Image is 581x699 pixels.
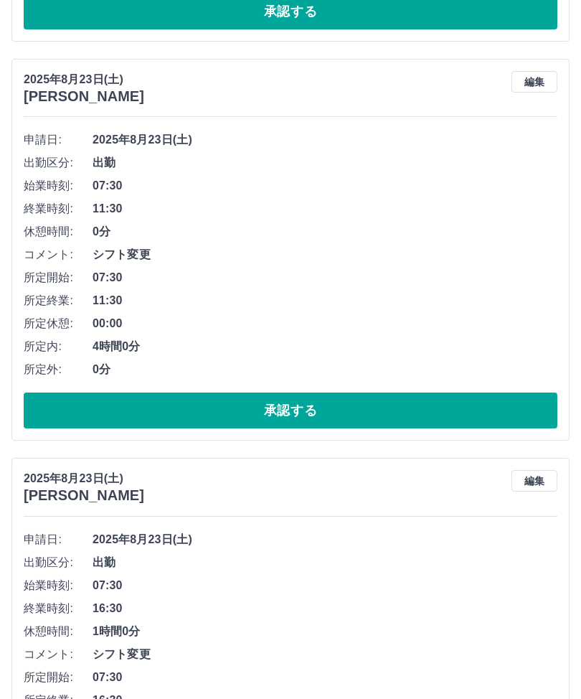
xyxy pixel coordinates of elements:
[24,315,93,332] span: 所定休憩:
[93,600,557,617] span: 16:30
[24,554,93,571] span: 出勤区分:
[93,577,557,594] span: 07:30
[93,531,557,548] span: 2025年8月23日(土)
[24,361,93,378] span: 所定外:
[24,131,93,149] span: 申請日:
[93,361,557,378] span: 0分
[93,315,557,332] span: 00:00
[24,669,93,686] span: 所定開始:
[24,223,93,240] span: 休憩時間:
[93,646,557,663] span: シフト変更
[24,487,144,504] h3: [PERSON_NAME]
[93,338,557,355] span: 4時間0分
[93,223,557,240] span: 0分
[511,470,557,492] button: 編集
[24,292,93,309] span: 所定終業:
[24,154,93,172] span: 出勤区分:
[24,246,93,263] span: コメント:
[93,623,557,640] span: 1時間0分
[24,623,93,640] span: 休憩時間:
[24,600,93,617] span: 終業時刻:
[24,577,93,594] span: 始業時刻:
[24,88,144,105] h3: [PERSON_NAME]
[511,71,557,93] button: 編集
[24,393,557,428] button: 承認する
[93,154,557,172] span: 出勤
[24,470,144,487] p: 2025年8月23日(土)
[93,669,557,686] span: 07:30
[93,269,557,286] span: 07:30
[24,200,93,217] span: 終業時刻:
[24,646,93,663] span: コメント:
[93,177,557,194] span: 07:30
[24,269,93,286] span: 所定開始:
[24,177,93,194] span: 始業時刻:
[24,531,93,548] span: 申請日:
[24,71,144,88] p: 2025年8月23日(土)
[24,338,93,355] span: 所定内:
[93,200,557,217] span: 11:30
[93,554,557,571] span: 出勤
[93,292,557,309] span: 11:30
[93,246,557,263] span: シフト変更
[93,131,557,149] span: 2025年8月23日(土)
